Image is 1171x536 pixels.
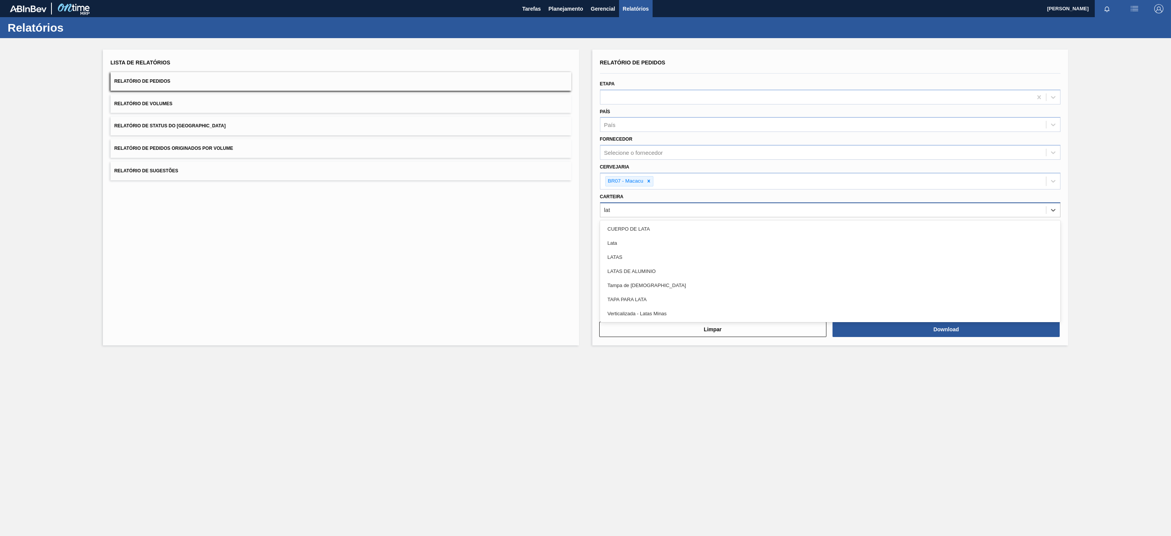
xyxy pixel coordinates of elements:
span: Relatório de Pedidos [114,79,170,84]
button: Relatório de Pedidos Originados por Volume [111,139,571,158]
label: Carteira [600,194,624,199]
span: Relatório de Pedidos [600,59,666,66]
span: Planejamento [549,4,583,13]
button: Limpar [599,322,826,337]
label: Etapa [600,81,615,87]
span: Relatório de Pedidos Originados por Volume [114,146,233,151]
button: Notificações [1095,3,1119,14]
img: userActions [1130,4,1139,13]
button: Relatório de Status do [GEOGRAPHIC_DATA] [111,117,571,135]
div: LATAS DE ALUMINIO [600,264,1061,278]
span: Relatório de Status do [GEOGRAPHIC_DATA] [114,123,226,128]
div: LATAS [600,250,1061,264]
div: TAPA PARA LATA [600,292,1061,307]
label: País [600,109,610,114]
label: Fornecedor [600,136,632,142]
img: TNhmsLtSVTkK8tSr43FrP2fwEKptu5GPRR3wAAAABJRU5ErkJggg== [10,5,47,12]
div: Lata [600,236,1061,250]
span: Relatórios [623,4,649,13]
div: Selecione o fornecedor [604,149,663,156]
div: País [604,122,616,128]
label: Cervejaria [600,164,629,170]
button: Relatório de Sugestões [111,162,571,180]
span: Tarefas [522,4,541,13]
button: Relatório de Volumes [111,95,571,113]
h1: Relatórios [8,23,143,32]
div: Tampa de [DEMOGRAPHIC_DATA] [600,278,1061,292]
div: BR07 - Macacu [606,177,645,186]
button: Download [833,322,1060,337]
button: Relatório de Pedidos [111,72,571,91]
span: Lista de Relatórios [111,59,170,66]
span: Gerencial [591,4,615,13]
div: CUERPO DE LATA [600,222,1061,236]
img: Logout [1154,4,1163,13]
span: Relatório de Volumes [114,101,172,106]
div: Verticalizada - Latas Minas [600,307,1061,321]
span: Relatório de Sugestões [114,168,178,173]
